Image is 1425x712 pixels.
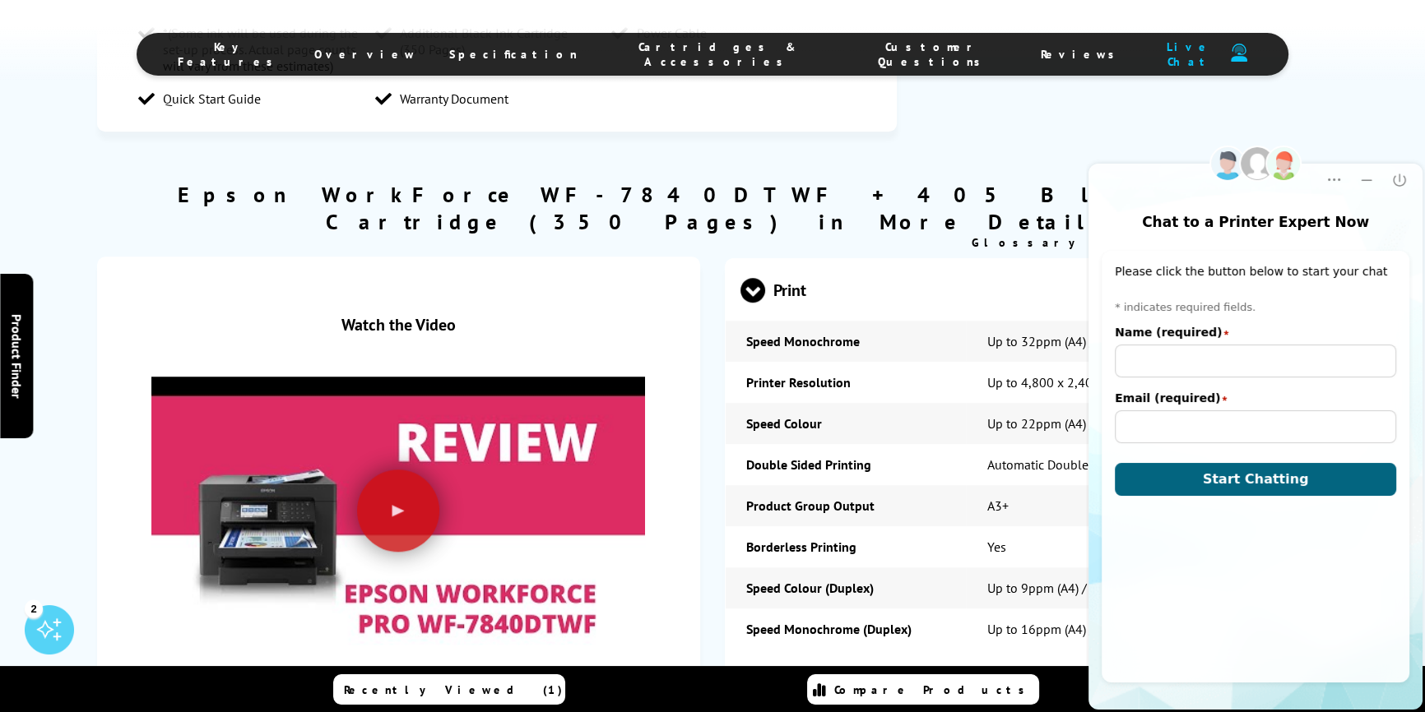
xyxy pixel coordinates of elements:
[333,674,565,705] a: Recently Viewed (1)
[314,47,416,62] span: Overview
[966,485,1327,526] td: A3+
[1156,39,1223,69] span: Live Chat
[25,599,43,617] div: 2
[97,181,1328,235] h2: Epson WorkForce WF-7840DTWF + 405 Black Ink Cartridge (350 Pages) in More Detail
[726,526,966,567] td: Borderless Printing
[400,90,508,107] span: Warranty Document
[726,362,966,403] td: Printer Resolution
[726,608,966,650] td: Speed Monochrome (Duplex)
[726,485,966,526] td: Product Group Output
[972,235,1295,250] a: Glossary Of Printer Terms
[610,39,826,69] span: Cartridges & Accessories
[726,321,966,362] td: Speed Monochrome
[966,567,1327,608] td: Up to 9ppm (A4) / Up to 4ppm (A3) Colour Print
[966,362,1327,403] td: Up to 4,800 x 2,400 dpi Print
[834,682,1033,697] span: Compare Products
[966,444,1327,485] td: Automatic Double Sided Printing
[344,682,563,697] span: Recently Viewed (1)
[966,403,1327,444] td: Up to 22ppm (A4) / Up to 11ppm (A3) Colour Print
[740,259,1312,321] span: Print
[178,39,281,69] span: Key Features
[163,90,261,107] span: Quick Start Guide
[8,314,25,399] span: Product Finder
[859,39,1008,69] span: Customer Questions
[151,314,645,335] div: Watch the Video
[966,526,1327,567] td: Yes
[966,321,1327,362] td: Up to 32ppm (A4) / Up to 16ppm (A3) Mono Print
[1041,47,1123,62] span: Reviews
[807,674,1039,705] a: Compare Products
[726,567,966,608] td: Speed Colour (Duplex)
[1086,136,1425,712] iframe: chat window
[449,47,578,62] span: Specification
[1231,44,1247,62] img: user-headset-duotone.svg
[966,608,1327,650] td: Up to 16ppm (A4) / Up to 8ppm (A3) Mono Print
[726,444,966,485] td: Double Sided Printing
[726,403,966,444] td: Speed Colour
